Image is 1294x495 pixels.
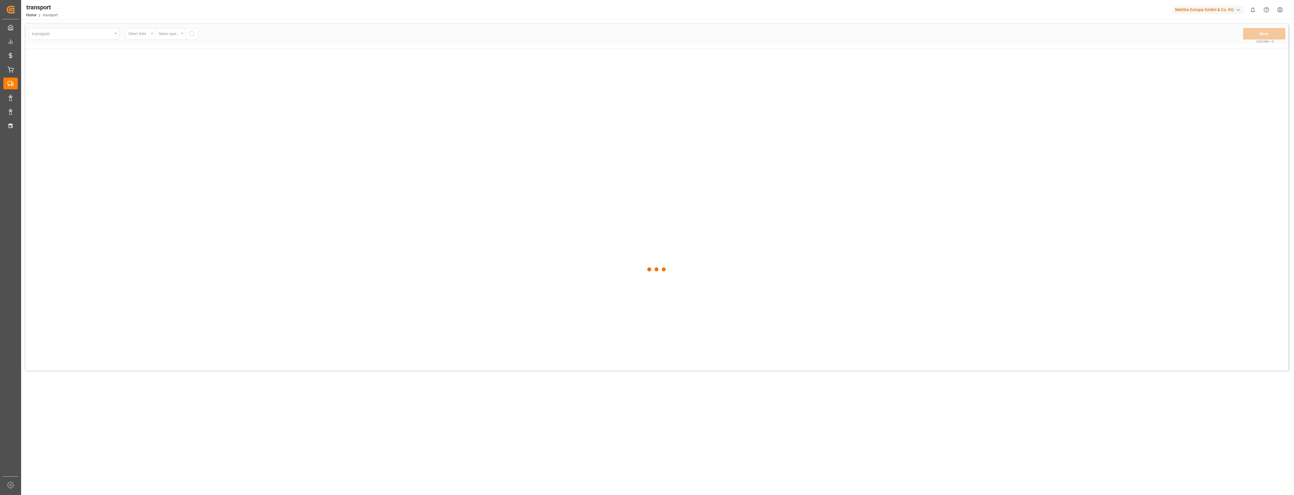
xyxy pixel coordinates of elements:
div: transport [26,3,58,12]
button: Melitta Europa GmbH & Co. KG [1173,4,1246,15]
button: Help Center [1260,3,1273,17]
button: show 0 new notifications [1246,3,1260,17]
a: Home [26,13,36,17]
div: Melitta Europa GmbH & Co. KG [1173,5,1244,14]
